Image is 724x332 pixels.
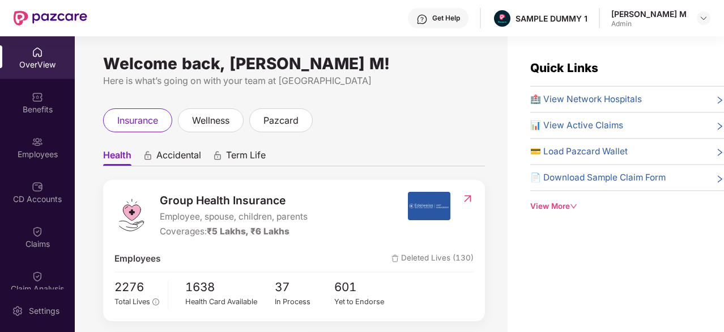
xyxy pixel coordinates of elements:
span: 🏥 View Network Hospitals [530,93,642,106]
div: Settings [25,305,63,317]
div: Coverages: [160,225,308,238]
img: deleteIcon [391,255,399,262]
div: animation [212,150,223,161]
span: Employees [114,252,160,266]
div: SAMPLE DUMMY 1 [516,13,587,24]
span: 37 [275,278,335,297]
span: info-circle [152,299,159,305]
span: Employee, spouse, children, parents [160,210,308,224]
span: Total Lives [114,297,150,306]
span: right [716,95,724,106]
span: Deleted Lives (130) [391,252,474,266]
div: [PERSON_NAME] M [611,9,687,19]
img: svg+xml;base64,PHN2ZyBpZD0iRW1wbG95ZWVzIiB4bWxucz0iaHR0cDovL3d3dy53My5vcmcvMjAwMC9zdmciIHdpZHRoPS... [32,136,43,148]
div: Here is what’s going on with your team at [GEOGRAPHIC_DATA] [103,74,485,88]
img: svg+xml;base64,PHN2ZyBpZD0iSG9tZSIgeG1sbnM9Imh0dHA6Ly93d3cudzMub3JnLzIwMDAvc3ZnIiB3aWR0aD0iMjAiIG... [32,47,43,58]
img: New Pazcare Logo [14,11,87,26]
img: svg+xml;base64,PHN2ZyBpZD0iQmVuZWZpdHMiIHhtbG5zPSJodHRwOi8vd3d3LnczLm9yZy8yMDAwL3N2ZyIgd2lkdGg9Ij... [32,91,43,103]
span: 📄 Download Sample Claim Form [530,171,666,184]
span: 📊 View Active Claims [530,119,623,132]
div: Yet to Endorse [334,296,394,308]
span: 601 [334,278,394,297]
img: svg+xml;base64,PHN2ZyBpZD0iSGVscC0zMngzMiIgeG1sbnM9Imh0dHA6Ly93d3cudzMub3JnLzIwMDAvc3ZnIiB3aWR0aD... [416,14,428,25]
span: Health [103,149,131,166]
span: Group Health Insurance [160,192,308,209]
span: right [716,121,724,132]
img: svg+xml;base64,PHN2ZyBpZD0iU2V0dGluZy0yMHgyMCIgeG1sbnM9Imh0dHA6Ly93d3cudzMub3JnLzIwMDAvc3ZnIiB3aW... [12,305,23,317]
span: right [716,173,724,184]
div: Health Card Available [185,296,275,308]
img: logo [114,198,148,232]
span: Term Life [226,149,266,166]
span: insurance [117,114,158,128]
span: 💳 Load Pazcard Wallet [530,145,628,158]
span: right [716,147,724,158]
div: Get Help [432,14,460,23]
span: 1638 [185,278,275,297]
img: svg+xml;base64,PHN2ZyBpZD0iRHJvcGRvd24tMzJ4MzIiIHhtbG5zPSJodHRwOi8vd3d3LnczLm9yZy8yMDAwL3N2ZyIgd2... [699,14,708,23]
img: RedirectIcon [462,193,474,204]
span: pazcard [263,114,299,128]
img: svg+xml;base64,PHN2ZyBpZD0iQ0RfQWNjb3VudHMiIGRhdGEtbmFtZT0iQ0QgQWNjb3VudHMiIHhtbG5zPSJodHRwOi8vd3... [32,181,43,192]
span: Quick Links [530,61,598,75]
div: In Process [275,296,335,308]
div: View More [530,200,724,212]
div: Welcome back, [PERSON_NAME] M! [103,59,485,68]
span: 2276 [114,278,159,297]
img: svg+xml;base64,PHN2ZyBpZD0iQ2xhaW0iIHhtbG5zPSJodHRwOi8vd3d3LnczLm9yZy8yMDAwL3N2ZyIgd2lkdGg9IjIwIi... [32,271,43,282]
span: ₹5 Lakhs, ₹6 Lakhs [207,226,289,237]
span: wellness [192,114,229,128]
span: Accidental [156,149,201,166]
img: svg+xml;base64,PHN2ZyBpZD0iQ2xhaW0iIHhtbG5zPSJodHRwOi8vd3d3LnczLm9yZy8yMDAwL3N2ZyIgd2lkdGg9IjIwIi... [32,226,43,237]
span: down [570,203,577,210]
img: insurerIcon [408,192,450,220]
img: Pazcare_Alternative_logo-01-01.png [494,10,510,27]
div: Admin [611,19,687,28]
div: animation [143,150,153,161]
